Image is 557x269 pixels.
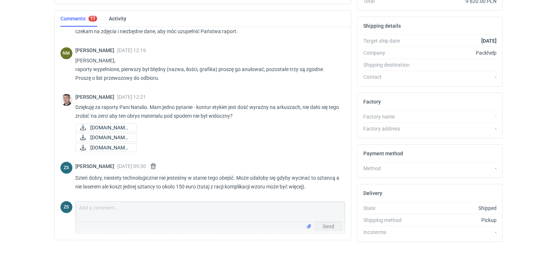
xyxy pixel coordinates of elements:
a: Comments11 [60,11,97,27]
div: - [416,229,497,236]
div: Shipping destination [363,61,416,69]
a: Activity [109,11,126,27]
span: [DOMAIN_NAME]... [90,133,131,141]
div: - [416,73,497,81]
figcaption: NM [60,47,72,59]
h2: Payment method [363,151,403,156]
span: [PERSON_NAME] [75,94,117,100]
div: Factory name [363,113,416,120]
a: [DOMAIN_NAME]... [75,133,137,142]
span: [DOMAIN_NAME]... [90,144,131,152]
div: - [416,125,497,132]
div: Shipped [416,204,497,212]
span: [DATE] 09:30 [117,163,146,169]
div: Incoterms [363,229,416,236]
p: Dziękuję za raporty Pani Natalio. Mam jedno pytanie - kontur etykiet jest dość wyraźny na arkusza... [75,103,339,120]
h2: Factory [363,99,381,105]
div: Factory address [363,125,416,132]
div: - [416,165,497,172]
span: [DATE] 12:16 [117,47,146,53]
div: Pickup [416,217,497,224]
p: Dzień dobry, niestety technologicznie nie jesteśmy w stanie tego obejść. Może udałoby się gdyby w... [75,174,339,191]
strong: [DATE] [481,38,497,44]
span: [PERSON_NAME] [75,47,117,53]
div: Zuzanna Szygenda [60,162,72,174]
button: Send [315,222,342,231]
div: ac9ce06a35a2-5758.jpg [75,123,137,132]
img: Maciej Sikora [60,94,72,106]
div: Contact [363,73,416,81]
span: [PERSON_NAME] [75,163,117,169]
a: [DOMAIN_NAME]... [75,143,137,152]
div: Zuzanna Szygenda [60,201,72,213]
h2: Shipping details [363,23,401,29]
div: eb647865f1c4-5761.jpg [75,133,137,142]
div: Target ship date [363,37,416,44]
div: - [416,113,497,120]
p: [PERSON_NAME], raporty wypełnione, pierwszy był błędny (nazwa, ilości, grafika) proszę go anulowa... [75,56,339,82]
span: [DATE] 12:21 [117,94,146,100]
figcaption: ZS [60,162,72,174]
div: Natalia Mrozek [60,47,72,59]
div: Packhelp [416,49,497,56]
figcaption: ZS [60,201,72,213]
div: Shipping method [363,217,416,224]
div: Method [363,165,416,172]
span: [DOMAIN_NAME]... [90,124,131,132]
span: Send [323,224,334,229]
a: [DOMAIN_NAME]... [75,123,137,132]
div: Company [363,49,416,56]
div: 11 [90,16,95,21]
div: 2a0c1e17314b-5762.jpg [75,143,137,152]
h2: Delivery [363,190,382,196]
div: State [363,204,416,212]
